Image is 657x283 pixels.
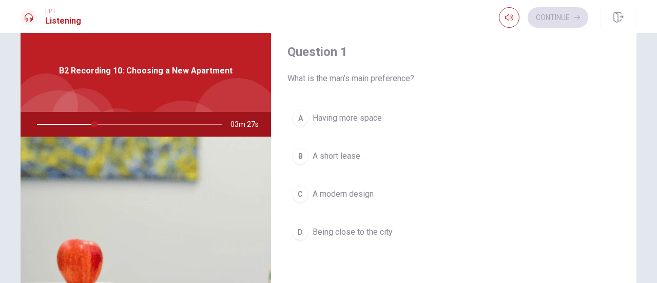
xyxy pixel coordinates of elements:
[292,148,308,164] div: B
[287,44,620,60] h4: Question 1
[59,65,233,77] span: B2 Recording 10: Choosing a New Apartment
[292,110,308,126] div: A
[313,226,393,238] span: Being close to the city
[287,181,620,207] button: CA modern design
[292,186,308,202] div: C
[230,112,267,137] span: 03m 27s
[313,188,374,200] span: A modern design
[287,219,620,245] button: DBeing close to the city
[313,150,360,162] span: A short lease
[287,72,620,85] span: What is the man’s main preference?
[45,8,81,15] span: EPT
[292,224,308,240] div: D
[45,15,81,27] h1: Listening
[287,105,620,131] button: AHaving more space
[287,143,620,169] button: BA short lease
[313,112,382,124] span: Having more space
